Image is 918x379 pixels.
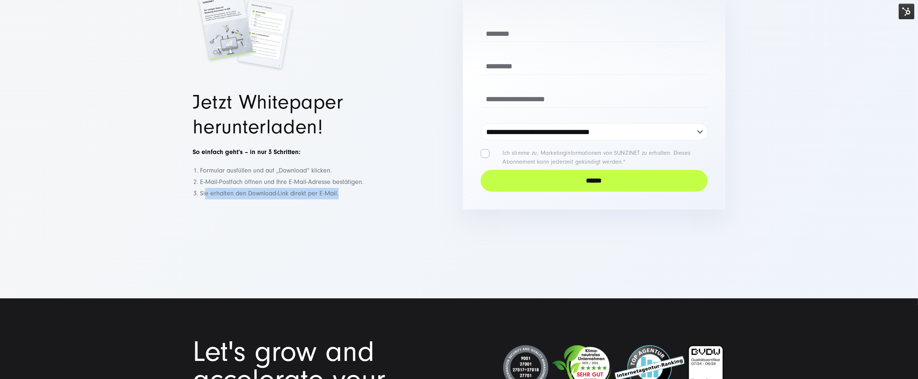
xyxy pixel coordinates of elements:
[503,150,691,165] p: Ich stimme zu, Marketinginformationen von SUNZINET zu erhalten. Dieses Abonnement kann jederzeit ...
[200,165,455,177] li: Formular ausfüllen und auf „Download“ klicken.
[193,148,301,156] strong: So einfach geht’s – in nur 3 Schritten:
[200,177,455,188] li: E-Mail-Postfach öffnen und Ihre E-Mail-Adresse bestätigen.
[193,90,455,139] h2: Jetzt Whitepaper herunterladen!
[200,188,455,199] li: Sie erhalten den Download-Link direkt per E-Mail.
[899,4,914,19] img: HubSpot Tools Menu Toggle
